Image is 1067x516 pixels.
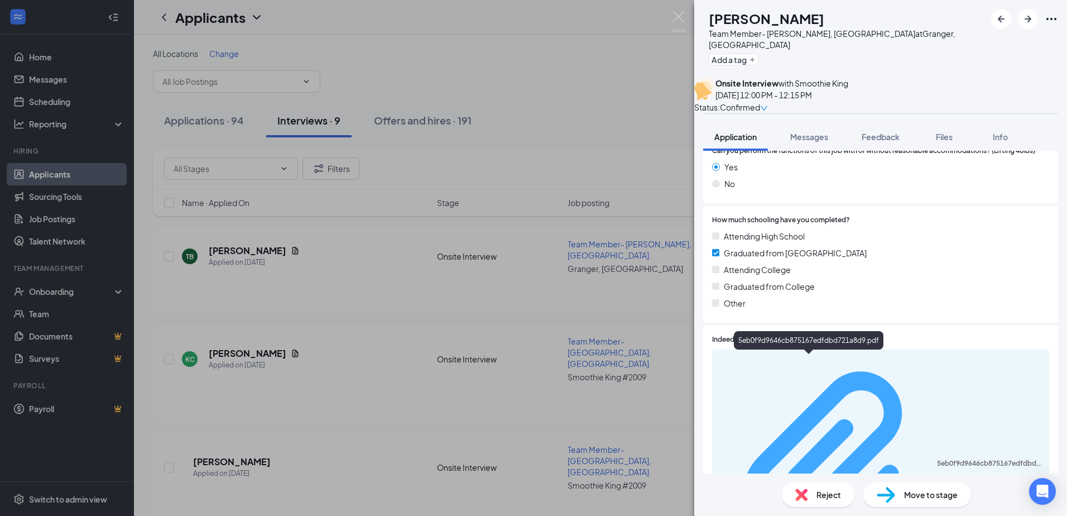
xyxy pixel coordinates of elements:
[816,489,841,501] span: Reject
[734,331,883,350] div: 5eb0f9d9646cb875167edfdbd721a8d9.pdf
[724,247,867,259] span: Graduated from [GEOGRAPHIC_DATA]
[904,489,958,501] span: Move to stage
[993,132,1008,142] span: Info
[862,132,900,142] span: Feedback
[709,54,758,65] button: PlusAdd a tag
[715,78,848,89] div: with Smoothie King
[724,230,805,242] span: Attending High School
[1021,12,1035,26] svg: ArrowRight
[994,12,1008,26] svg: ArrowLeftNew
[714,132,757,142] span: Application
[937,459,1042,468] div: 5eb0f9d9646cb875167edfdbd721a8d9.pdf
[991,9,1011,29] button: ArrowLeftNew
[724,264,791,276] span: Attending College
[724,178,735,190] span: No
[724,297,746,309] span: Other
[760,104,768,112] span: down
[720,101,760,113] span: Confirmed
[715,78,778,88] b: Onsite Interview
[715,89,848,101] div: [DATE] 12:00 PM - 12:15 PM
[936,132,953,142] span: Files
[712,146,1035,156] span: Can you perform the functions of this job with or without reasonable accommodations? (Lifting 40lbs)
[1045,12,1058,26] svg: Ellipses
[694,101,720,113] div: Status :
[712,335,761,345] span: Indeed Resume
[709,28,986,50] div: Team Member- [PERSON_NAME], [GEOGRAPHIC_DATA] at Granger, [GEOGRAPHIC_DATA]
[724,280,815,293] span: Graduated from College
[1018,9,1038,29] button: ArrowRight
[712,215,850,226] span: How much schooling have you completed?
[1029,478,1056,505] div: Open Intercom Messenger
[790,132,828,142] span: Messages
[749,56,756,63] svg: Plus
[709,9,824,28] h1: [PERSON_NAME]
[724,161,738,173] span: Yes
